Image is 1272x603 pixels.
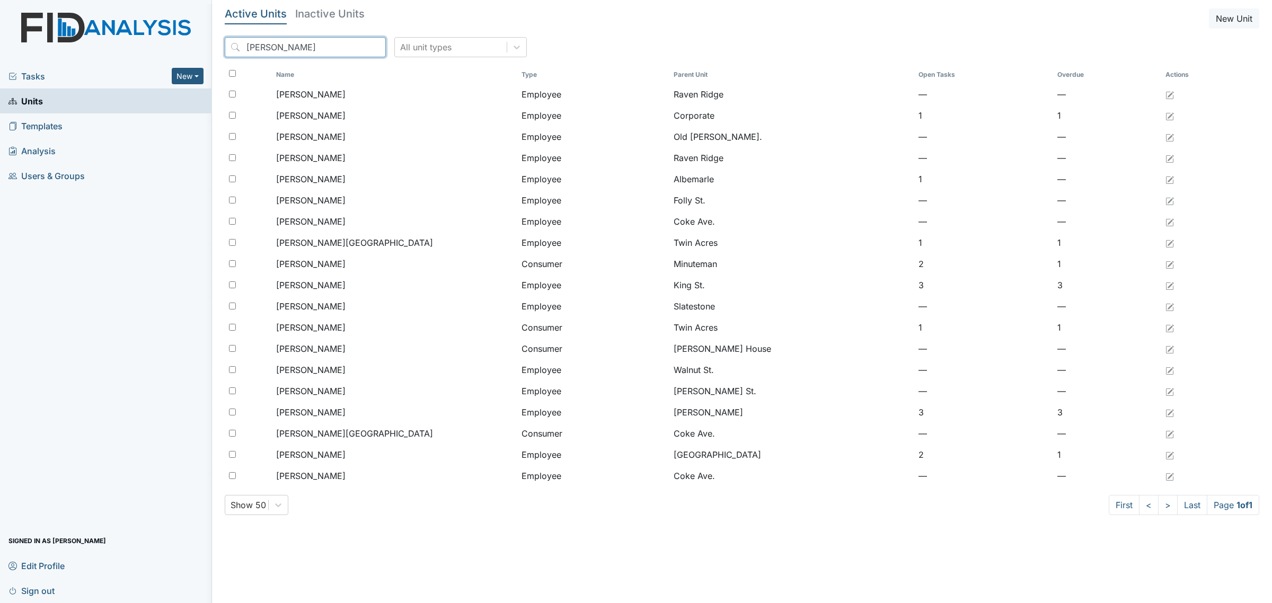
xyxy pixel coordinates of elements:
[1053,66,1161,84] th: Toggle SortBy
[276,321,346,334] span: [PERSON_NAME]
[669,274,915,296] td: King St.
[517,84,669,105] td: Employee
[1053,190,1161,211] td: —
[276,215,346,228] span: [PERSON_NAME]
[517,169,669,190] td: Employee
[276,130,346,143] span: [PERSON_NAME]
[517,402,669,423] td: Employee
[1053,126,1161,147] td: —
[1165,130,1174,143] a: Edit
[517,380,669,402] td: Employee
[669,423,915,444] td: Coke Ave.
[1209,8,1259,29] button: New Unit
[276,406,346,419] span: [PERSON_NAME]
[669,169,915,190] td: Albemarle
[276,258,346,270] span: [PERSON_NAME]
[8,557,65,574] span: Edit Profile
[517,105,669,126] td: Employee
[1053,444,1161,465] td: 1
[914,84,1053,105] td: —
[1109,495,1259,515] nav: task-pagination
[1053,338,1161,359] td: —
[669,126,915,147] td: Old [PERSON_NAME].
[669,380,915,402] td: [PERSON_NAME] St.
[1165,109,1174,122] a: Edit
[1053,84,1161,105] td: —
[914,126,1053,147] td: —
[8,70,172,83] span: Tasks
[1165,321,1174,334] a: Edit
[276,300,346,313] span: [PERSON_NAME]
[669,317,915,338] td: Twin Acres
[276,152,346,164] span: [PERSON_NAME]
[517,423,669,444] td: Consumer
[1207,495,1259,515] span: Page
[914,190,1053,211] td: —
[914,105,1053,126] td: 1
[276,385,346,397] span: [PERSON_NAME]
[517,147,669,169] td: Employee
[272,66,517,84] th: Toggle SortBy
[669,444,915,465] td: [GEOGRAPHIC_DATA]
[669,66,915,84] th: Toggle SortBy
[1165,385,1174,397] a: Edit
[914,380,1053,402] td: —
[914,274,1053,296] td: 3
[914,147,1053,169] td: —
[517,317,669,338] td: Consumer
[517,274,669,296] td: Employee
[1165,152,1174,164] a: Edit
[231,499,266,511] div: Show 50
[1165,279,1174,291] a: Edit
[517,66,669,84] th: Toggle SortBy
[1158,495,1178,515] a: >
[669,359,915,380] td: Walnut St.
[400,41,452,54] div: All unit types
[914,66,1053,84] th: Toggle SortBy
[914,253,1053,274] td: 2
[1161,66,1214,84] th: Actions
[914,359,1053,380] td: —
[1053,169,1161,190] td: —
[1165,469,1174,482] a: Edit
[276,236,433,249] span: [PERSON_NAME][GEOGRAPHIC_DATA]
[517,359,669,380] td: Employee
[517,338,669,359] td: Consumer
[1053,211,1161,232] td: —
[276,194,346,207] span: [PERSON_NAME]
[517,465,669,486] td: Employee
[669,147,915,169] td: Raven Ridge
[1165,448,1174,461] a: Edit
[669,296,915,317] td: Slatestone
[8,167,85,184] span: Users & Groups
[1053,232,1161,253] td: 1
[1165,427,1174,440] a: Edit
[1177,495,1207,515] a: Last
[669,253,915,274] td: Minuteman
[1053,105,1161,126] td: 1
[914,211,1053,232] td: —
[669,232,915,253] td: Twin Acres
[669,84,915,105] td: Raven Ridge
[517,296,669,317] td: Employee
[229,70,236,77] input: Toggle All Rows Selected
[1165,363,1174,376] a: Edit
[276,173,346,185] span: [PERSON_NAME]
[914,169,1053,190] td: 1
[914,444,1053,465] td: 2
[1053,402,1161,423] td: 3
[1109,495,1139,515] a: First
[1053,147,1161,169] td: —
[517,190,669,211] td: Employee
[669,190,915,211] td: Folly St.
[1165,342,1174,355] a: Edit
[225,37,386,57] input: Search...
[669,338,915,359] td: [PERSON_NAME] House
[1165,406,1174,419] a: Edit
[1053,359,1161,380] td: —
[295,8,365,19] h5: Inactive Units
[8,533,106,549] span: Signed in as [PERSON_NAME]
[1165,300,1174,313] a: Edit
[517,126,669,147] td: Employee
[1139,495,1159,515] a: <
